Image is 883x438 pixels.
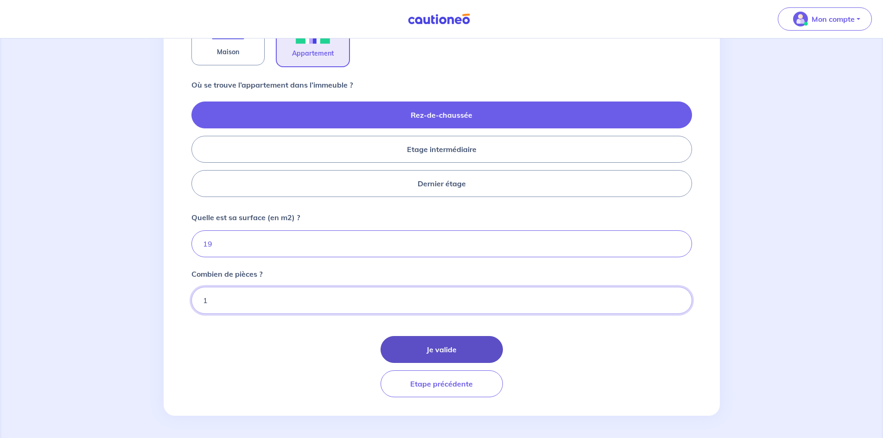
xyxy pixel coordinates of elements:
[191,79,353,90] p: Où se trouve l’appartement dans l’immeuble ?
[381,336,503,363] button: Je valide
[191,102,692,128] label: Rez-de-chaussée
[191,268,262,279] p: Combien de pièces ?
[191,212,300,223] p: Quelle est sa surface (en m2) ?
[404,13,474,25] img: Cautioneo
[217,46,239,57] span: Maison
[191,287,692,314] input: Ex: 1
[778,7,872,31] button: illu_account_valid_menu.svgMon compte
[793,12,808,26] img: illu_account_valid_menu.svg
[292,48,334,59] span: Appartement
[191,170,692,197] label: Dernier étage
[812,13,855,25] p: Mon compte
[191,230,692,257] input: Ex : 67
[381,370,503,397] button: Etape précédente
[191,136,692,163] label: Etage intermédiaire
